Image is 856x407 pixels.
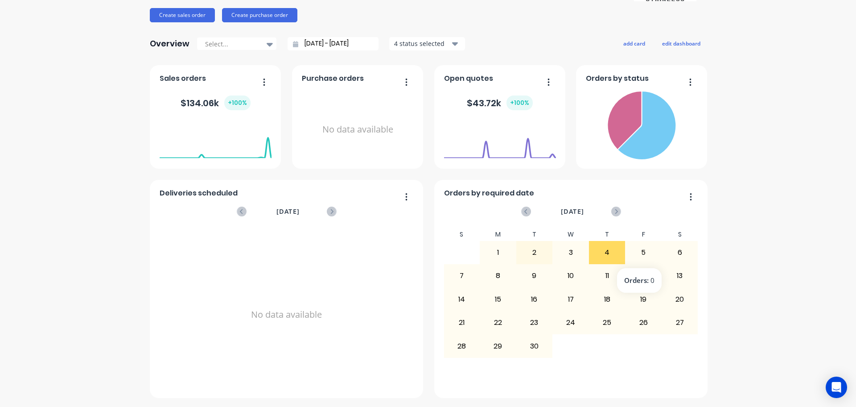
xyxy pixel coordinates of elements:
div: F [625,228,662,241]
button: edit dashboard [656,37,706,49]
div: 26 [626,311,661,334]
div: 22 [480,311,516,334]
div: $ 134.06k [181,96,251,110]
div: 21 [444,311,480,334]
div: 15 [480,288,516,311]
span: [DATE] [276,207,300,216]
span: Orders by required date [444,188,534,199]
div: 11 [589,265,625,287]
button: 4 status selected [389,37,465,50]
div: 24 [553,311,588,334]
div: 10 [553,265,588,287]
div: 1 [480,241,516,264]
div: S [444,228,480,241]
div: T [516,228,553,241]
span: Purchase orders [302,73,364,84]
div: 5 [626,241,661,264]
div: 2 [517,241,552,264]
div: 18 [589,288,625,311]
div: No data available [160,228,414,401]
div: 30 [517,335,552,357]
button: add card [617,37,651,49]
div: M [480,228,516,241]
div: 27 [662,311,698,334]
div: 8 [480,265,516,287]
div: Overview [150,35,189,53]
div: 12 [626,265,661,287]
button: Create sales order [150,8,215,22]
div: 20 [662,288,698,311]
div: 17 [553,288,588,311]
span: Sales orders [160,73,206,84]
span: Orders by status [586,73,649,84]
div: + 100 % [224,96,251,110]
div: 29 [480,335,516,357]
div: 23 [517,311,552,334]
div: + 100 % [506,96,533,110]
div: S [662,228,698,241]
span: Open quotes [444,73,493,84]
div: 13 [662,265,698,287]
button: Create purchase order [222,8,297,22]
div: 9 [517,265,552,287]
div: 4 [589,241,625,264]
div: 4 status selected [394,39,450,48]
div: 7 [444,265,480,287]
div: T [589,228,626,241]
div: 25 [589,311,625,334]
div: 19 [626,288,661,311]
div: No data available [302,87,414,172]
div: 14 [444,288,480,311]
div: 16 [517,288,552,311]
div: $ 43.72k [467,96,533,110]
div: W [552,228,589,241]
div: 6 [662,241,698,264]
span: [DATE] [561,207,584,216]
span: Deliveries scheduled [160,188,238,199]
div: Open Intercom Messenger [826,377,847,398]
div: 28 [444,335,480,357]
div: 3 [553,241,588,264]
